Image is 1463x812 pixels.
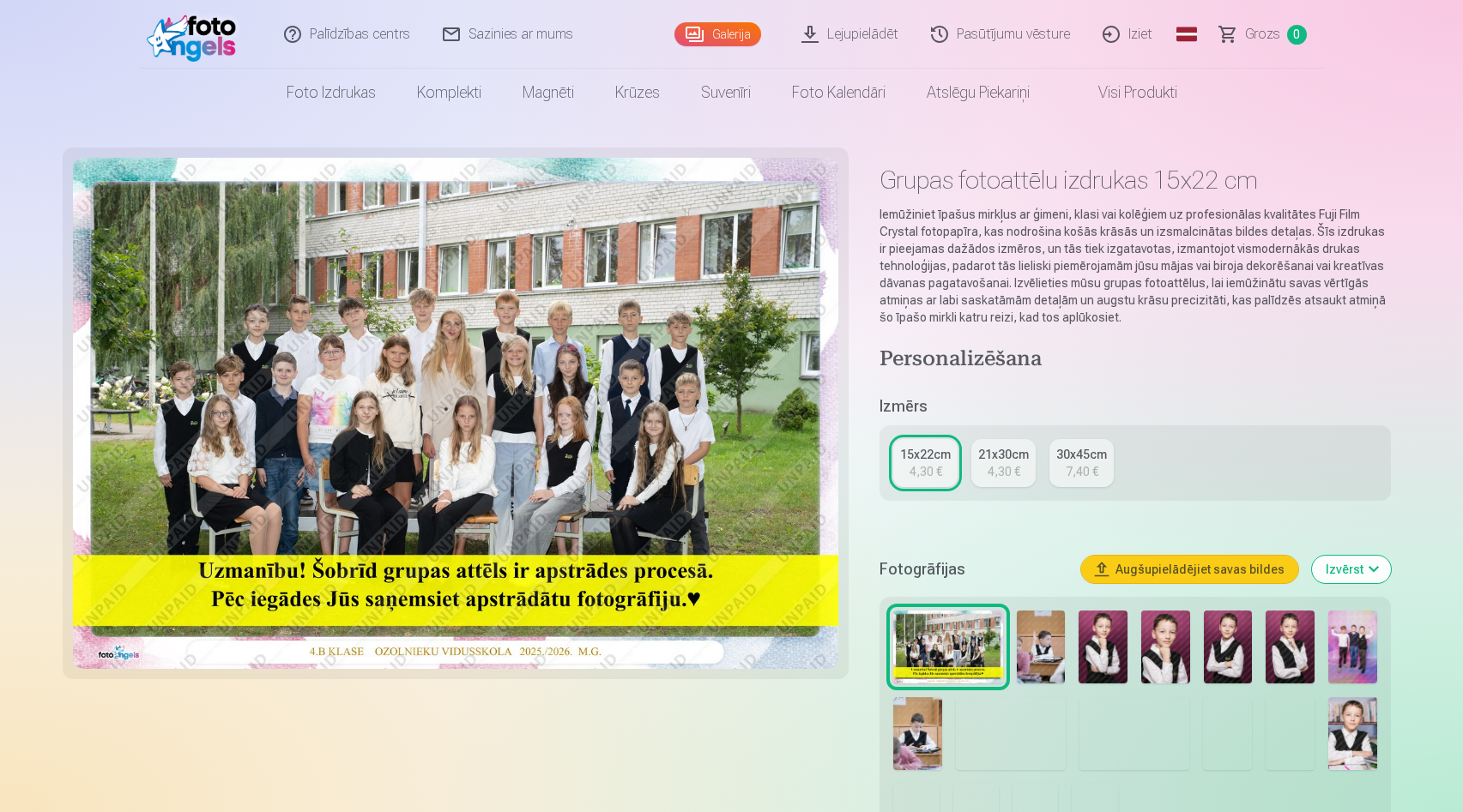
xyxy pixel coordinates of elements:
div: 21x30cm [978,446,1029,463]
h4: Personalizēšana [880,346,1390,374]
a: 30x45cm7,40 € [1049,439,1114,487]
div: 7,40 € [1066,463,1098,480]
a: Atslēgu piekariņi [906,69,1050,117]
h5: Izmērs [880,394,1390,418]
div: 30x45cm [1056,446,1107,463]
p: Iemūžiniet īpašus mirkļus ar ģimeni, klasi vai kolēģiem uz profesionālas kvalitātes Fuji Film Cry... [880,206,1390,326]
a: Foto izdrukas [266,69,396,117]
a: 15x22cm4,30 € [893,439,958,487]
a: Krūzes [595,69,680,117]
a: 21x30cm4,30 € [971,439,1036,487]
img: /fa1 [147,7,245,62]
a: Magnēti [502,69,595,117]
a: Komplekti [396,69,502,117]
div: 15x22cm [900,446,951,463]
button: Izvērst [1312,556,1391,583]
div: 4,30 € [988,463,1020,480]
span: 0 [1287,25,1307,45]
a: Suvenīri [680,69,771,117]
a: Foto kalendāri [771,69,906,117]
h1: Grupas fotoattēlu izdrukas 15x22 cm [880,165,1390,195]
span: Grozs [1245,24,1280,45]
a: Galerija [674,22,761,46]
h5: Fotogrāfijas [880,557,1067,581]
button: Augšupielādējiet savas bildes [1081,556,1298,583]
a: Visi produkti [1050,69,1198,117]
div: 4,30 € [910,463,942,480]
